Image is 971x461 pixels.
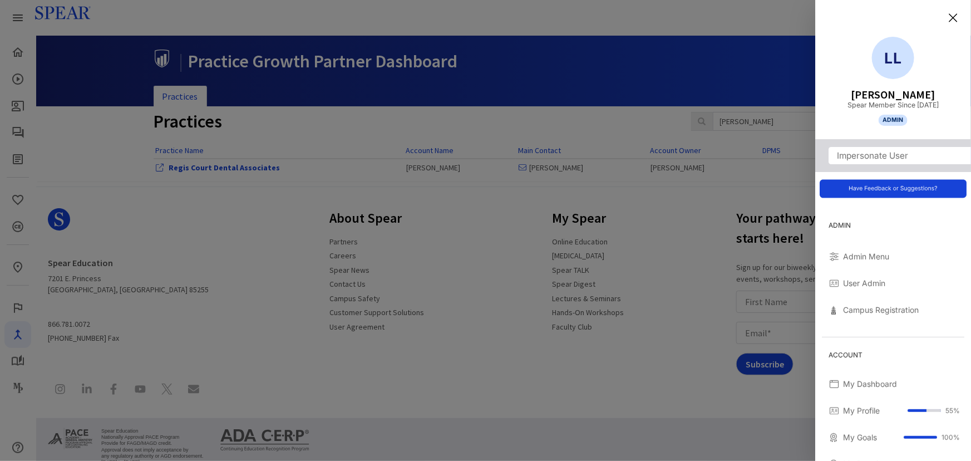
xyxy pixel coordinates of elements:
a: My Dashboard [820,371,967,398]
a: My GoalsProgress Bar100% [820,424,967,451]
div: Account [822,342,964,369]
span: LL [872,37,914,79]
a: Admin [879,115,908,126]
small: Spear Member Since [DATE] [847,100,939,110]
span: My Dashboard [843,378,960,390]
div: Admin [822,212,964,239]
a: Campus Registration [820,297,967,323]
span: Campus Registration [843,304,960,316]
div: Progress Bar [908,409,941,412]
span: User Admin [843,277,960,289]
small: 100% [942,433,960,443]
a: Admin Menu [820,243,967,270]
span: Admin Menu [843,251,960,262]
button: Close [940,4,967,31]
span: My Goals [843,431,899,443]
h5: [PERSON_NAME] [851,89,935,100]
small: 55% [945,406,960,416]
span: My Profile [843,405,903,416]
div: Progress Bar [904,436,937,439]
a: User Admin [820,270,967,297]
a: My ProfileProgress Bar55% [820,398,967,424]
input: Impersonate User [829,147,971,164]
